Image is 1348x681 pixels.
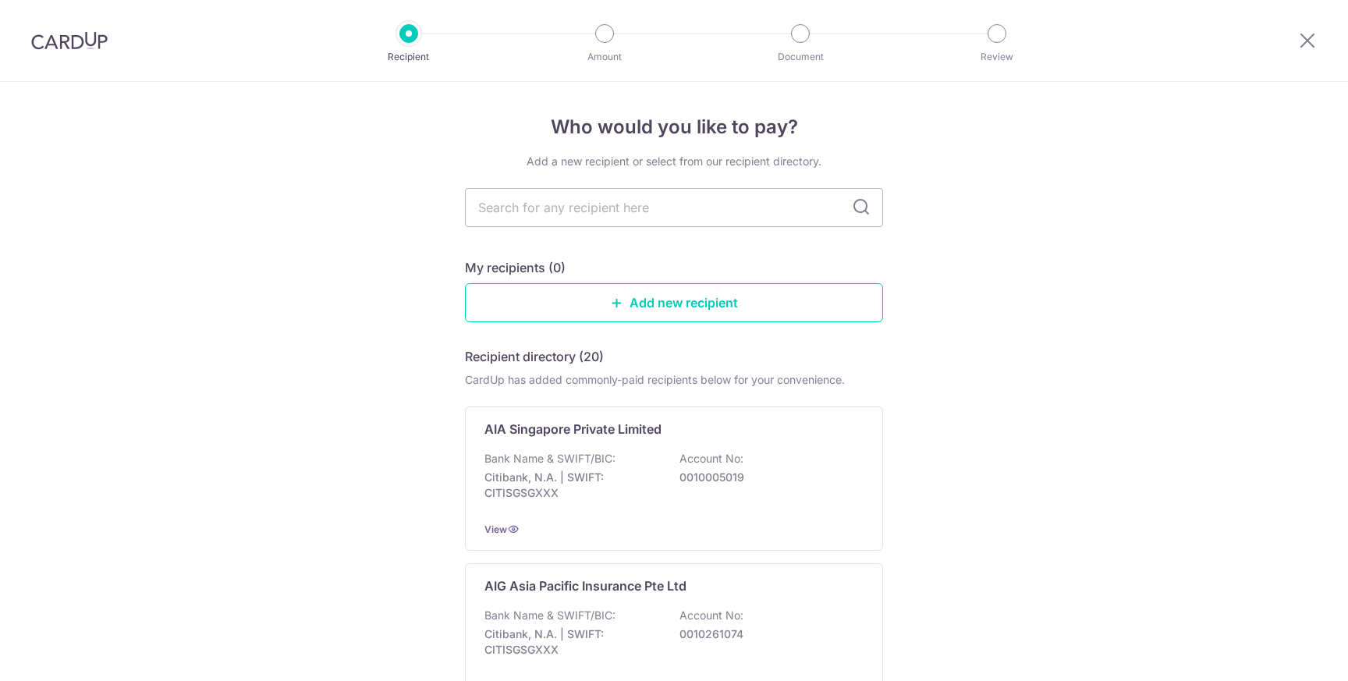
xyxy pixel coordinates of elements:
[484,451,615,466] p: Bank Name & SWIFT/BIC:
[484,420,662,438] p: AIA Singapore Private Limited
[939,49,1055,65] p: Review
[484,523,507,535] a: View
[743,49,858,65] p: Document
[351,49,466,65] p: Recipient
[484,470,659,501] p: Citibank, N.A. | SWIFT: CITISGSGXXX
[484,576,686,595] p: AIG Asia Pacific Insurance Pte Ltd
[465,188,883,227] input: Search for any recipient here
[465,283,883,322] a: Add new recipient
[679,470,854,485] p: 0010005019
[465,154,883,169] div: Add a new recipient or select from our recipient directory.
[547,49,662,65] p: Amount
[465,258,566,277] h5: My recipients (0)
[679,626,854,642] p: 0010261074
[31,31,108,50] img: CardUp
[465,372,883,388] div: CardUp has added commonly-paid recipients below for your convenience.
[484,608,615,623] p: Bank Name & SWIFT/BIC:
[484,626,659,658] p: Citibank, N.A. | SWIFT: CITISGSGXXX
[679,451,743,466] p: Account No:
[679,608,743,623] p: Account No:
[465,113,883,141] h4: Who would you like to pay?
[465,347,604,366] h5: Recipient directory (20)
